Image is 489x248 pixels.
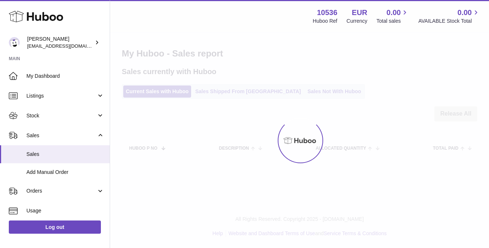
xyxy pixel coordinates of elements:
[313,18,337,25] div: Huboo Ref
[352,8,367,18] strong: EUR
[9,220,101,234] a: Log out
[418,18,480,25] span: AVAILABLE Stock Total
[26,169,104,176] span: Add Manual Order
[9,37,20,48] img: riberoyepescamila@hotmail.com
[26,151,104,158] span: Sales
[26,187,96,194] span: Orders
[376,8,409,25] a: 0.00 Total sales
[26,207,104,214] span: Usage
[26,73,104,80] span: My Dashboard
[376,18,409,25] span: Total sales
[387,8,401,18] span: 0.00
[317,8,337,18] strong: 10536
[27,36,93,50] div: [PERSON_NAME]
[347,18,368,25] div: Currency
[26,92,96,99] span: Listings
[27,43,108,49] span: [EMAIL_ADDRESS][DOMAIN_NAME]
[26,132,96,139] span: Sales
[26,112,96,119] span: Stock
[418,8,480,25] a: 0.00 AVAILABLE Stock Total
[457,8,472,18] span: 0.00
